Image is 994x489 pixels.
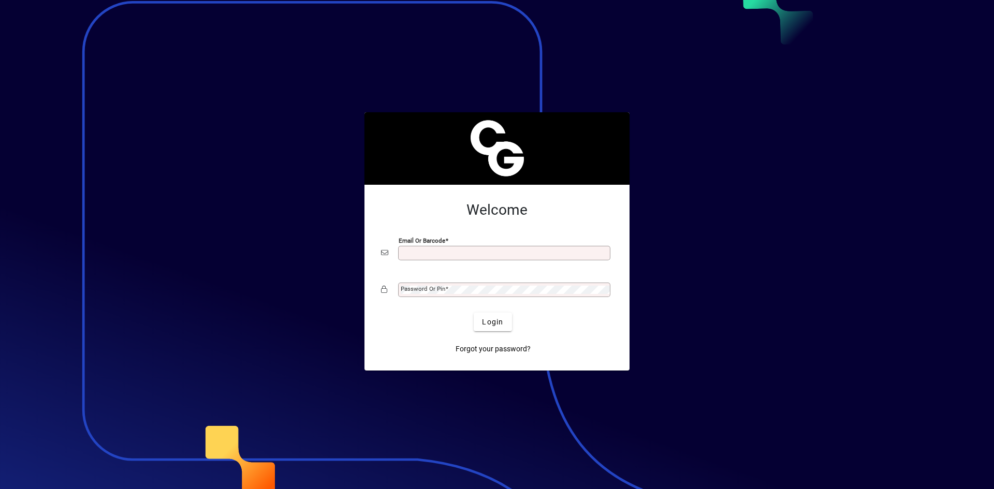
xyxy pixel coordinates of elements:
span: Forgot your password? [456,344,531,354]
mat-label: Password or Pin [401,285,445,292]
h2: Welcome [381,201,613,219]
a: Forgot your password? [451,339,535,358]
span: Login [482,317,503,328]
mat-label: Email or Barcode [399,237,445,244]
button: Login [474,313,511,331]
